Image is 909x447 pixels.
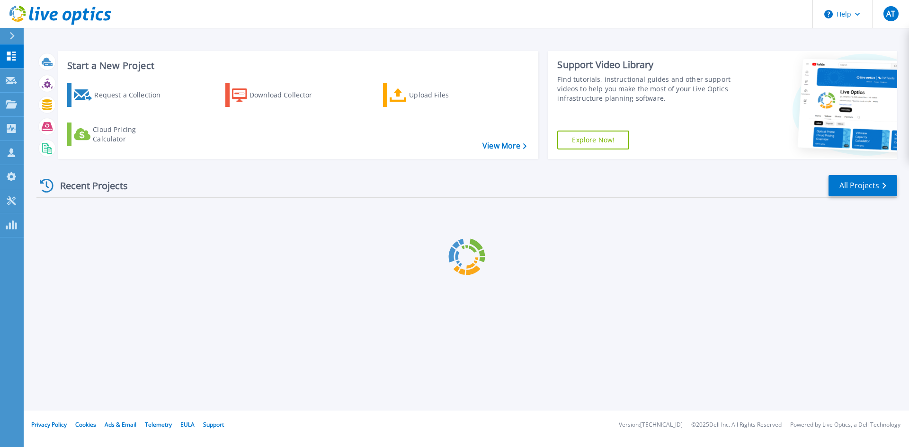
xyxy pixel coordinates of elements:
a: Download Collector [225,83,331,107]
div: Find tutorials, instructional guides and other support videos to help you make the most of your L... [557,75,735,103]
a: Privacy Policy [31,421,67,429]
div: Cloud Pricing Calculator [93,125,169,144]
li: Powered by Live Optics, a Dell Technology [790,422,900,428]
a: All Projects [829,175,897,196]
div: Recent Projects [36,174,141,197]
a: Explore Now! [557,131,629,149]
a: Support [203,421,224,429]
div: Download Collector [250,86,325,105]
div: Request a Collection [94,86,170,105]
a: EULA [180,421,195,429]
a: Telemetry [145,421,172,429]
h3: Start a New Project [67,61,526,71]
a: View More [482,141,526,150]
a: Upload Files [383,83,489,107]
li: Version: [TECHNICAL_ID] [619,422,683,428]
div: Upload Files [409,86,485,105]
span: AT [886,10,895,18]
a: Ads & Email [105,421,136,429]
a: Cookies [75,421,96,429]
div: Support Video Library [557,59,735,71]
li: © 2025 Dell Inc. All Rights Reserved [691,422,782,428]
a: Request a Collection [67,83,173,107]
a: Cloud Pricing Calculator [67,123,173,146]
